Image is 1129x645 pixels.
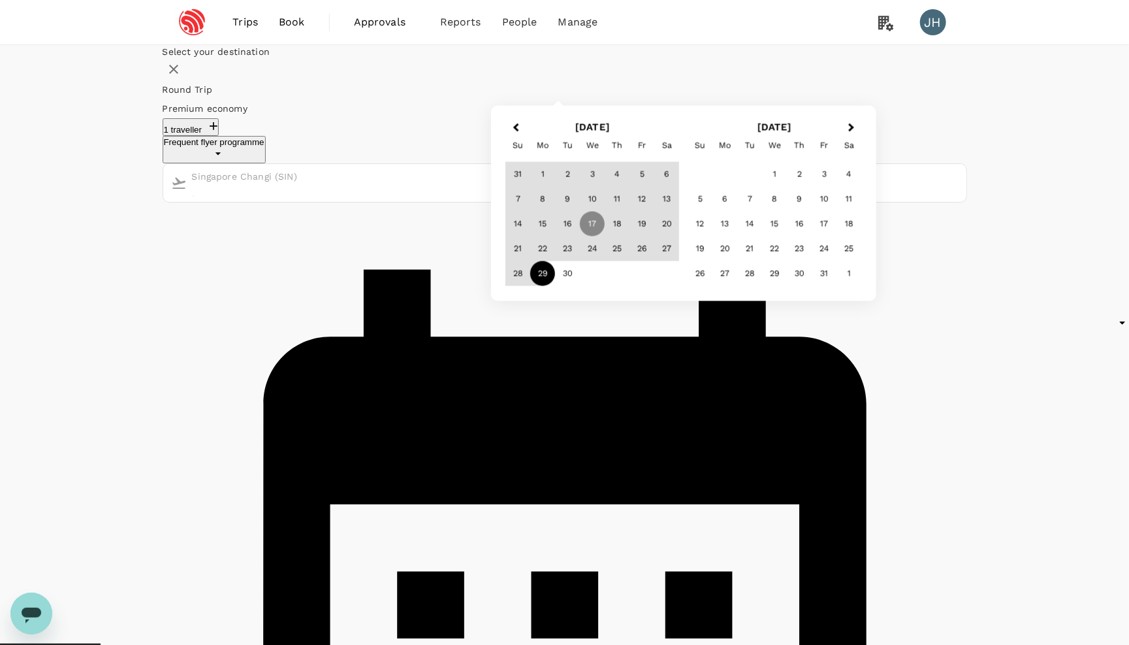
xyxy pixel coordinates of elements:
div: Choose Wednesday, October 15th, 2025 [762,212,787,237]
h2: [DATE] [501,122,684,133]
div: Saturday [836,133,861,158]
div: Choose Tuesday, October 21st, 2025 [737,237,762,261]
span: Book [279,14,305,30]
div: Tuesday [737,133,762,158]
div: Choose Tuesday, September 9th, 2025 [555,187,580,212]
div: Choose Monday, September 15th, 2025 [530,212,555,237]
div: Friday [629,133,654,158]
h2: [DATE] [684,122,866,133]
div: JH [920,9,946,35]
div: Choose Friday, October 17th, 2025 [812,212,836,237]
div: Choose Thursday, September 25th, 2025 [605,237,629,261]
div: Choose Monday, September 29th, 2025 [530,261,555,286]
div: Choose Thursday, September 4th, 2025 [605,162,629,187]
div: Choose Saturday, October 25th, 2025 [836,237,861,261]
div: Choose Tuesday, September 23rd, 2025 [555,237,580,261]
div: Choose Tuesday, September 2nd, 2025 [555,162,580,187]
button: Open [192,195,195,197]
div: Round Trip [163,80,983,99]
span: Manage [558,14,598,30]
div: Choose Thursday, October 23rd, 2025 [787,237,812,261]
div: Choose Monday, September 1st, 2025 [530,162,555,187]
div: Choose Sunday, October 19th, 2025 [688,237,712,261]
div: Choose Sunday, August 31st, 2025 [505,162,530,187]
div: Choose Thursday, October 30th, 2025 [787,261,812,286]
div: Choose Saturday, September 27th, 2025 [654,237,679,261]
button: Previous Month [504,118,525,139]
div: Choose Saturday, September 13th, 2025 [654,187,679,212]
div: Choose Friday, October 31st, 2025 [812,261,836,286]
div: Choose Monday, September 8th, 2025 [530,187,555,212]
div: Choose Monday, September 22nd, 2025 [530,237,555,261]
img: Espressif Systems Singapore Pte Ltd [163,8,223,37]
input: Depart from [192,167,304,186]
div: Select your destination [163,45,967,58]
div: Choose Thursday, October 2nd, 2025 [787,162,812,187]
span: Approvals [354,14,419,30]
div: Choose Saturday, October 11th, 2025 [836,187,861,212]
div: Saturday [654,133,679,158]
div: Choose Tuesday, October 7th, 2025 [737,187,762,212]
div: Choose Wednesday, October 29th, 2025 [762,261,787,286]
div: Choose Wednesday, September 17th, 2025 [580,212,605,237]
iframe: Button to launch messaging window, conversation in progress [10,593,52,635]
div: Month September, 2025 [505,162,679,286]
div: Choose Tuesday, September 16th, 2025 [555,212,580,237]
div: Choose Friday, October 10th, 2025 [812,187,836,212]
div: Choose Wednesday, October 1st, 2025 [762,162,787,187]
button: Next Month [842,118,863,139]
div: Thursday [605,133,629,158]
div: Choose Sunday, October 12th, 2025 [688,212,712,237]
span: People [502,14,537,30]
div: Wednesday [762,133,787,158]
div: Choose Tuesday, October 28th, 2025 [737,261,762,286]
div: Choose Saturday, September 20th, 2025 [654,212,679,237]
div: Choose Sunday, September 28th, 2025 [505,261,530,286]
div: Friday [812,133,836,158]
div: Choose Friday, October 24th, 2025 [812,237,836,261]
div: Choose Saturday, October 18th, 2025 [836,212,861,237]
div: Sunday [688,133,712,158]
div: Choose Sunday, October 5th, 2025 [688,187,712,212]
div: Choose Friday, September 5th, 2025 [629,162,654,187]
div: Monday [530,133,555,158]
div: Wednesday [580,133,605,158]
div: Choose Wednesday, September 10th, 2025 [580,187,605,212]
div: Premium economy [163,99,983,118]
span: Reports [440,14,481,30]
div: Choose Thursday, September 11th, 2025 [605,187,629,212]
div: Choose Thursday, October 16th, 2025 [787,212,812,237]
div: Choose Tuesday, October 14th, 2025 [737,212,762,237]
div: Choose Wednesday, October 22nd, 2025 [762,237,787,261]
div: Choose Monday, October 20th, 2025 [712,237,737,261]
div: Choose Wednesday, October 8th, 2025 [762,187,787,212]
div: Thursday [787,133,812,158]
button: Frequent flyer programme [163,136,266,163]
div: Choose Saturday, September 6th, 2025 [654,162,679,187]
div: Choose Sunday, September 14th, 2025 [505,212,530,237]
div: Choose Friday, September 26th, 2025 [629,237,654,261]
div: Choose Sunday, October 26th, 2025 [688,261,712,286]
div: Choose Monday, October 27th, 2025 [712,261,737,286]
div: Choose Tuesday, September 30th, 2025 [555,261,580,286]
div: Choose Thursday, September 18th, 2025 [605,212,629,237]
div: Choose Saturday, November 1st, 2025 [836,261,861,286]
div: Choose Wednesday, September 3rd, 2025 [580,162,605,187]
p: Frequent flyer programme [164,137,264,147]
div: Choose Friday, September 12th, 2025 [629,187,654,212]
div: Month October, 2025 [688,162,861,286]
div: Choose Monday, October 6th, 2025 [712,187,737,212]
div: Sunday [505,133,530,158]
div: Choose Friday, September 19th, 2025 [629,212,654,237]
div: Monday [712,133,737,158]
button: 1 traveller [163,118,219,136]
span: Trips [232,14,258,30]
div: Choose Friday, October 3rd, 2025 [812,162,836,187]
div: Choose Saturday, October 4th, 2025 [836,162,861,187]
div: Tuesday [555,133,580,158]
div: Choose Wednesday, September 24th, 2025 [580,237,605,261]
div: Choose Sunday, September 21st, 2025 [505,237,530,261]
div: Choose Sunday, September 7th, 2025 [505,187,530,212]
div: Choose Monday, October 13th, 2025 [712,212,737,237]
div: Choose Thursday, October 9th, 2025 [787,187,812,212]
